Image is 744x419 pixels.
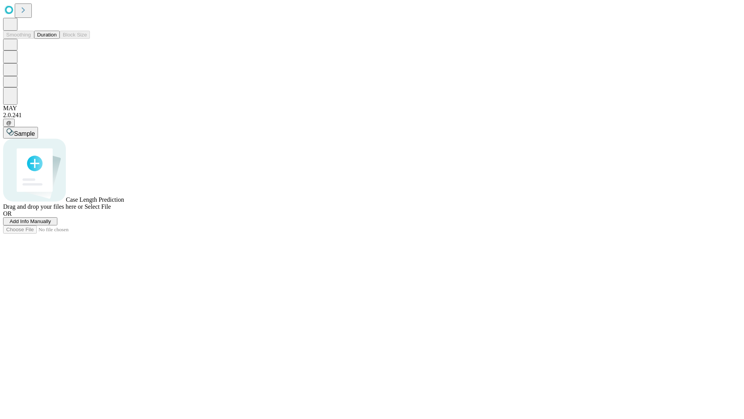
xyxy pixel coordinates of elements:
[3,112,741,119] div: 2.0.241
[10,218,51,224] span: Add Info Manually
[3,31,34,39] button: Smoothing
[60,31,90,39] button: Block Size
[14,130,35,137] span: Sample
[84,203,111,210] span: Select File
[34,31,60,39] button: Duration
[3,119,15,127] button: @
[3,203,83,210] span: Drag and drop your files here or
[3,127,38,139] button: Sample
[66,196,124,203] span: Case Length Prediction
[3,217,57,225] button: Add Info Manually
[3,105,741,112] div: MAY
[3,210,12,217] span: OR
[6,120,12,126] span: @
